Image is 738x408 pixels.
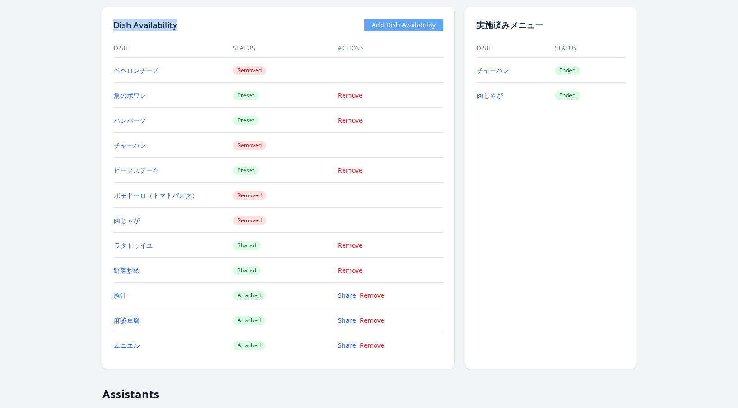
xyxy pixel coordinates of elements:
[114,166,159,175] a: ビーフステーキ
[114,341,140,350] a: ムニエル
[477,66,509,75] a: チャーハン
[233,66,266,75] span: Removed
[233,341,265,350] span: Attached
[114,316,140,325] a: 麻婆豆腐
[233,116,259,125] span: Preset
[114,116,146,125] a: ハンバーグ
[555,91,580,100] span: Ended
[102,380,636,401] h2: Assistants
[232,39,338,58] th: Status
[114,216,140,225] a: 肉じゃが
[555,66,580,75] span: Ended
[338,241,363,250] a: Remove
[338,166,363,175] a: Remove
[113,19,177,31] h2: Dish Availability
[360,291,384,300] a: Remove
[233,241,261,250] span: Shared
[233,266,261,275] span: Shared
[338,266,363,275] a: Remove
[114,141,146,150] a: チャーハン
[364,19,443,31] a: Add Dish Availability
[338,39,443,58] th: Actions
[114,241,153,250] a: ラタトゥイユ
[114,66,159,75] a: ペペロンチーノ
[114,291,127,300] a: 豚汁
[114,91,146,100] a: 魚のポワレ
[233,91,259,100] span: Preset
[233,291,265,300] span: Attached
[360,341,384,350] a: Remove
[114,266,140,275] a: 野菜炒め
[476,19,625,31] h2: 実施済みメニュー
[338,291,356,300] a: Share
[233,166,259,175] span: Preset
[113,39,232,58] th: Dish
[338,316,356,325] a: Share
[233,141,266,150] span: Removed
[338,116,363,125] a: Remove
[360,316,384,325] a: Remove
[114,191,198,200] a: ポモドーロ（トマトパスタ）
[233,316,265,325] span: Attached
[233,191,266,200] span: Removed
[338,91,363,100] a: Remove
[476,39,554,58] th: Dish
[477,91,503,100] a: 肉じゃが
[338,341,356,350] a: Share
[233,216,266,225] span: Removed
[554,39,625,58] th: Status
